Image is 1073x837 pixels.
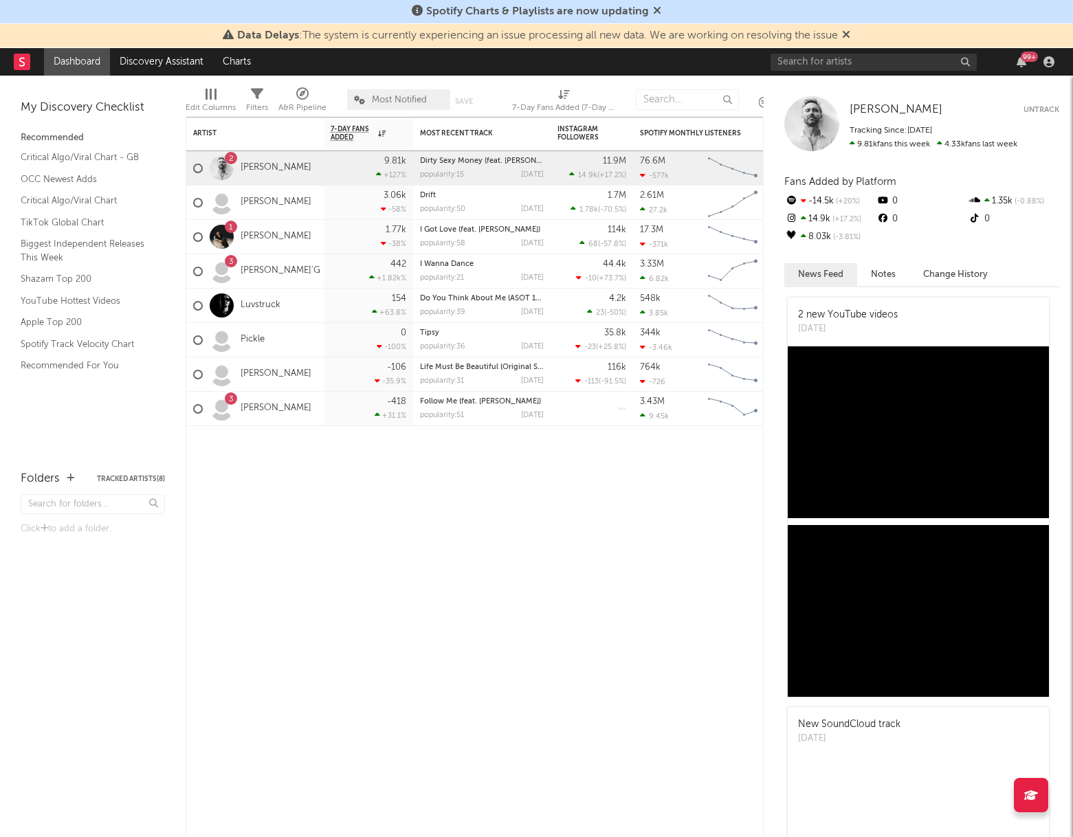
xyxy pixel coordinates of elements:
div: ( ) [576,274,626,282]
div: 99 + [1021,52,1038,62]
span: -113 [584,378,599,386]
div: 3.33M [640,260,664,269]
div: 2.61M [640,191,664,200]
div: Edit Columns [186,100,236,116]
div: Life Must Be Beautiful (Original Song From a Movie “Life Must Be Beautiful”) [420,364,544,371]
div: Most Recent Track [420,129,523,137]
div: 764k [640,363,661,372]
div: Filters [246,82,268,122]
div: -726 [640,377,665,386]
div: 154 [392,294,406,303]
a: [PERSON_NAME] [241,403,311,414]
div: -3.46k [640,343,672,352]
svg: Chart title [702,186,764,220]
a: Recommended For You [21,358,151,373]
span: Data Delays [237,30,299,41]
div: 442 [390,260,406,269]
button: Save [455,98,473,105]
a: Pickle [241,334,265,346]
span: 9.81k fans this week [850,140,930,148]
div: My Discovery Checklist [21,100,165,116]
div: [DATE] [521,412,544,419]
span: +17.2 % [830,216,861,223]
div: 0 [876,210,967,228]
div: 1.7M [608,191,626,200]
div: -418 [387,397,406,406]
span: Dismiss [842,30,850,41]
div: Spotify Monthly Listeners [640,129,743,137]
div: 17.3M [640,225,663,234]
a: Life Must Be Beautiful (Original Song From a Movie “Life Must Be Beautiful”) [420,364,691,371]
input: Search for artists [771,54,977,71]
span: 4.33k fans last week [850,140,1017,148]
div: [DATE] [521,171,544,179]
button: 99+ [1017,56,1026,67]
div: 114k [608,225,626,234]
span: 68 [588,241,598,248]
span: Spotify Charts & Playlists are now updating [426,6,649,17]
div: -100 % [377,342,406,351]
div: 7-Day Fans Added (7-Day Fans Added) [512,100,615,116]
div: +63.8 % [372,308,406,317]
svg: Chart title [702,151,764,186]
div: ( ) [571,205,626,214]
span: -10 [585,275,597,282]
span: 14.9k [578,172,597,179]
div: Dirty Sexy Money (feat. Charli XCX & French Montana) - Mesto Remix [420,157,544,165]
div: 0 [401,328,406,337]
div: Tipsy [420,329,544,337]
span: +20 % [834,198,860,205]
div: popularity: 50 [420,205,465,213]
button: Tracked Artists(8) [97,476,165,482]
div: Edit Columns [186,82,236,122]
div: 3.43M [640,397,665,406]
a: [PERSON_NAME]'G [241,265,320,277]
input: Search... [636,89,739,110]
a: Critical Algo/Viral Chart [21,193,151,208]
span: +73.7 % [599,275,624,282]
div: popularity: 36 [420,343,465,350]
div: -106 [387,363,406,372]
span: -23 [584,344,596,351]
div: 11.9M [603,157,626,166]
a: I Wanna Dance [420,260,474,268]
span: : The system is currently experiencing an issue processing all new data. We are working on resolv... [237,30,838,41]
div: 6.82k [640,274,669,283]
span: 1.78k [579,206,598,214]
div: popularity: 15 [420,171,464,179]
div: 0 [876,192,967,210]
a: [PERSON_NAME] [241,368,311,380]
span: -70.5 % [600,206,624,214]
div: 3.85k [640,309,668,317]
div: Instagram Followers [557,125,606,142]
a: OCC Newest Adds [21,172,151,187]
div: Filters [246,100,268,116]
div: Click to add a folder. [21,521,165,537]
span: 23 [596,309,604,317]
div: +31.1 % [375,411,406,420]
svg: Chart title [702,357,764,392]
div: -371k [640,240,668,249]
a: Dashboard [44,48,110,76]
div: 548k [640,294,661,303]
span: -91.5 % [601,378,624,386]
div: [DATE] [521,240,544,247]
a: Spotify Track Velocity Chart [21,337,151,352]
a: [PERSON_NAME] [850,103,942,117]
a: Do You Think About Me (ASOT 1244) [420,295,551,302]
div: ( ) [569,170,626,179]
div: 2 new YouTube videos [798,308,898,322]
div: [DATE] [521,343,544,350]
div: +127 % [376,170,406,179]
a: Apple Top 200 [21,315,151,330]
div: [DATE] [521,205,544,213]
a: Charts [213,48,261,76]
a: Dirty Sexy Money (feat. [PERSON_NAME] & French [US_STATE]) - [PERSON_NAME] Remix [420,157,735,165]
svg: Chart title [702,220,764,254]
a: [PERSON_NAME] [241,162,311,174]
div: [DATE] [798,322,898,336]
div: -58 % [381,205,406,214]
div: Recommended [21,130,165,146]
div: A&R Pipeline [278,82,327,122]
div: ( ) [575,377,626,386]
